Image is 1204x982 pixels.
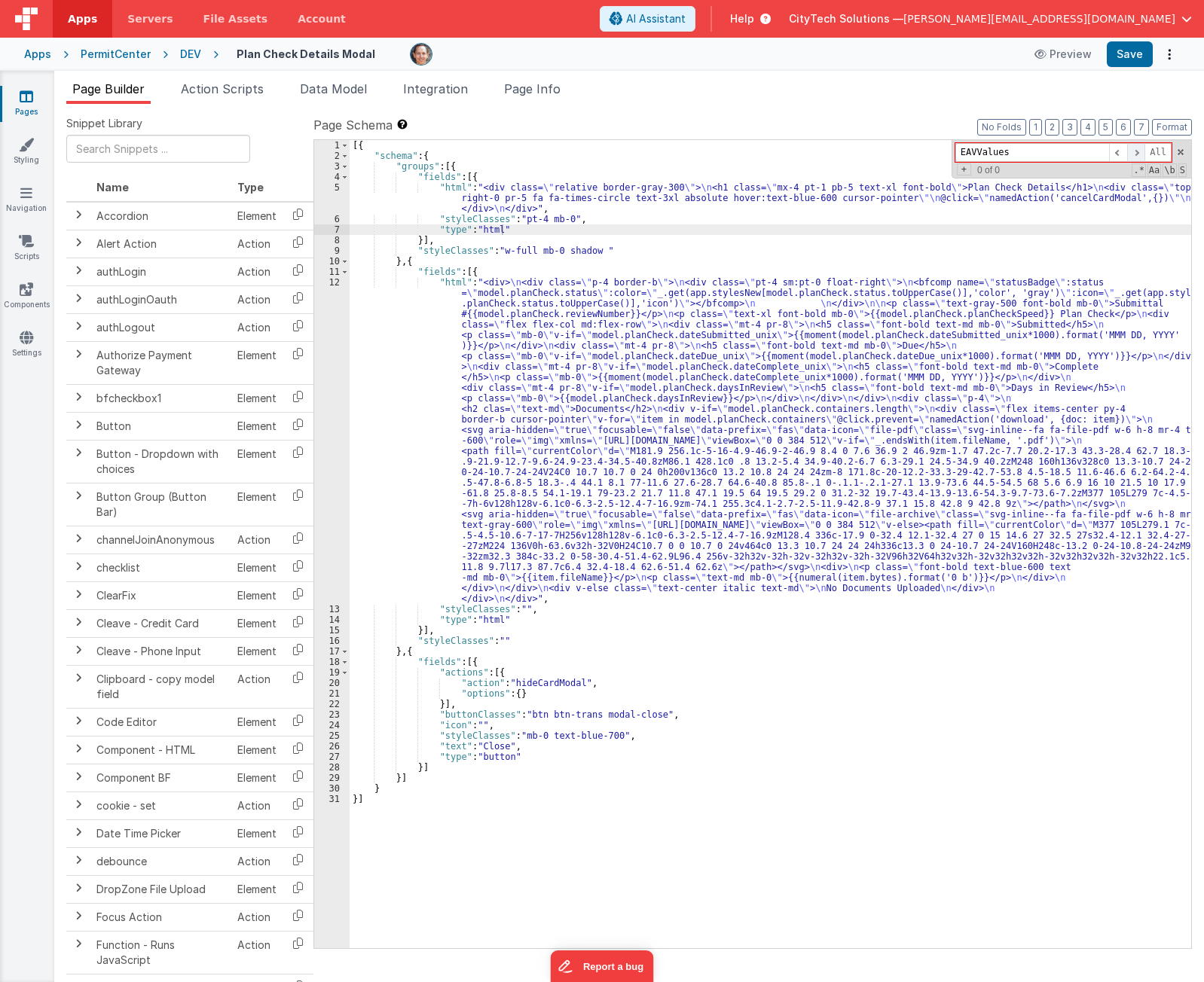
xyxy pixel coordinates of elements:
button: Format [1152,119,1192,136]
td: channelJoinAnonymous [90,526,231,554]
span: Integration [403,81,468,96]
button: Options [1159,44,1180,65]
div: PermitCenter [81,47,151,62]
span: Action Scripts [181,81,264,96]
td: Cleave - Phone Input [90,637,231,665]
span: Data Model [300,81,367,96]
span: RegExp Search [1132,163,1145,177]
span: Snippet Library [66,116,142,131]
span: CityTech Solutions — [789,11,903,26]
span: Type [237,181,264,194]
button: 3 [1062,119,1077,136]
h4: Plan Check Details Modal [237,48,375,59]
div: 2 [314,151,350,161]
div: 7 [314,224,350,235]
td: Element [231,202,283,230]
button: Preview [1025,42,1101,66]
span: Toggel Replace mode [957,163,971,175]
div: 31 [314,794,350,804]
div: 22 [314,699,350,709]
td: Action [231,285,283,313]
td: Action [231,847,283,875]
td: checklist [90,554,231,581]
span: Servers [127,11,173,26]
td: authLogout [90,313,231,341]
td: Element [231,483,283,526]
td: Button [90,412,231,440]
td: Element [231,581,283,609]
td: Date Time Picker [90,819,231,847]
div: 15 [314,625,350,636]
div: 21 [314,688,350,699]
td: Element [231,764,283,791]
td: authLoginOauth [90,285,231,313]
td: ClearFix [90,581,231,609]
div: 9 [314,245,350,256]
button: 6 [1116,119,1131,136]
td: Focus Action [90,903,231,931]
div: 14 [314,615,350,625]
span: 0 of 0 [971,165,1006,175]
img: e92780d1901cbe7d843708aaaf5fdb33 [411,44,432,65]
span: Page Info [504,81,561,96]
button: 1 [1029,119,1042,136]
td: Component BF [90,764,231,791]
div: 28 [314,762,350,773]
td: Element [231,609,283,637]
div: 6 [314,214,350,224]
input: Search Snippets ... [66,135,250,163]
td: Button - Dropdown with choices [90,440,231,483]
button: 5 [1099,119,1113,136]
td: Action [231,258,283,285]
td: cookie - set [90,791,231,819]
div: 3 [314,161,350,172]
span: Page Schema [313,116,393,134]
div: 10 [314,256,350,267]
td: Element [231,708,283,736]
td: Action [231,230,283,258]
div: Apps [24,47,51,62]
td: Element [231,554,283,581]
div: 30 [314,783,350,794]
td: Authorize Payment Gateway [90,341,231,384]
div: 11 [314,267,350,277]
td: Code Editor [90,708,231,736]
span: File Assets [203,11,268,26]
div: 12 [314,277,350,604]
div: 20 [314,678,350,688]
div: 27 [314,752,350,762]
td: Cleave - Credit Card [90,609,231,637]
span: CaseSensitive Search [1147,163,1161,177]
td: Element [231,875,283,903]
div: 23 [314,709,350,720]
button: Save [1107,41,1153,67]
td: Element [231,637,283,665]
td: Element [231,384,283,412]
td: Action [231,665,283,708]
div: 17 [314,646,350,657]
td: Button Group (Button Bar) [90,483,231,526]
span: AI Assistant [626,11,686,26]
td: Element [231,819,283,847]
td: Function - Runs JavaScript [90,931,231,974]
button: CityTech Solutions — [PERSON_NAME][EMAIL_ADDRESS][DOMAIN_NAME] [789,11,1192,26]
button: 2 [1045,119,1059,136]
div: 24 [314,720,350,730]
div: 8 [314,235,350,245]
td: Element [231,440,283,483]
span: Apps [68,11,97,26]
div: 29 [314,773,350,783]
iframe: Marker.io feedback button [551,950,654,982]
div: 1 [314,140,350,151]
td: Component - HTML [90,736,231,764]
td: Element [231,736,283,764]
button: AI Assistant [600,6,695,32]
button: No Folds [977,119,1026,136]
td: Clipboard - copy model field [90,665,231,708]
td: authLogin [90,258,231,285]
span: [PERSON_NAME][EMAIL_ADDRESS][DOMAIN_NAME] [903,11,1175,26]
td: Accordion [90,202,231,230]
div: 18 [314,657,350,667]
input: Search for [955,143,1109,162]
td: Action [231,791,283,819]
